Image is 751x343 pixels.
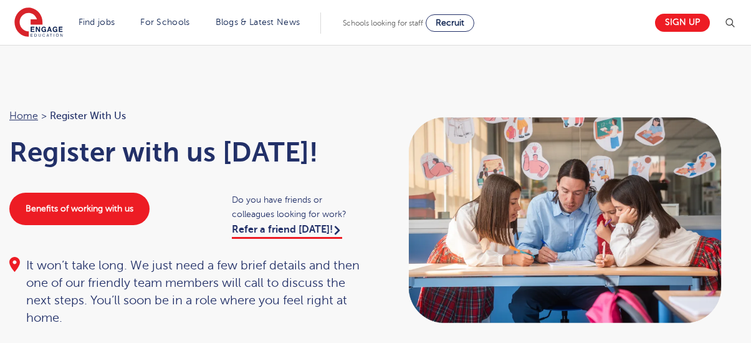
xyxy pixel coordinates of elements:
a: Recruit [426,14,474,32]
span: > [41,110,47,122]
span: Register with us [50,108,126,124]
a: For Schools [140,17,189,27]
nav: breadcrumb [9,108,366,124]
a: Benefits of working with us [9,193,150,225]
a: Blogs & Latest News [216,17,300,27]
h1: Register with us [DATE]! [9,137,366,168]
span: Do you have friends or colleagues looking for work? [232,193,366,221]
img: Engage Education [14,7,63,39]
span: Schools looking for staff [343,19,423,27]
span: Recruit [436,18,464,27]
a: Sign up [655,14,710,32]
div: It won’t take long. We just need a few brief details and then one of our friendly team members wi... [9,257,366,327]
a: Refer a friend [DATE]! [232,224,342,239]
a: Home [9,110,38,122]
a: Find jobs [79,17,115,27]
